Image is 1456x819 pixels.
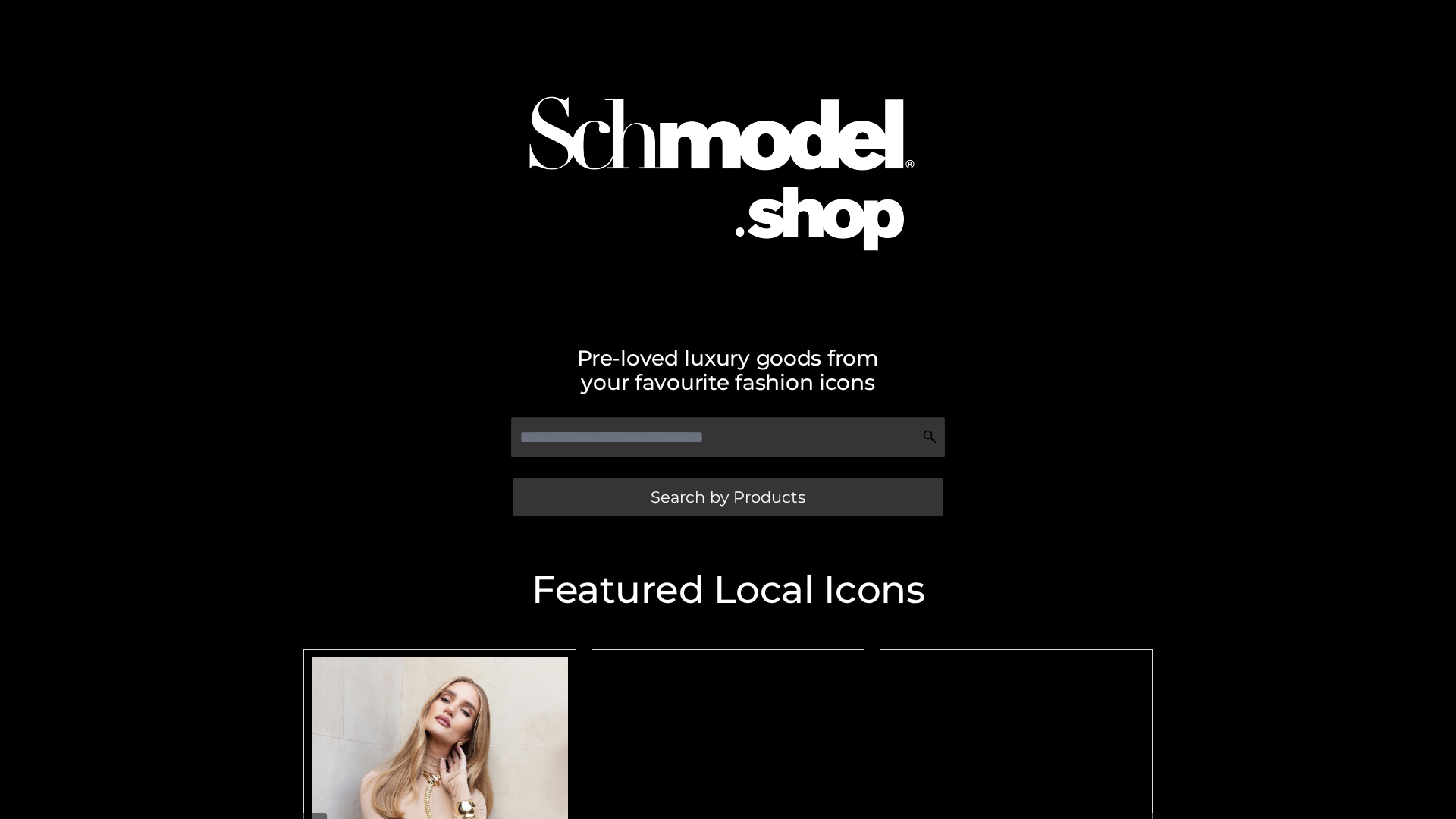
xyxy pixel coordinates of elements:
span: Search by Products [651,489,805,505]
a: Search by Products [513,478,943,516]
h2: Pre-loved luxury goods from your favourite fashion icons [296,346,1160,394]
h2: Featured Local Icons​ [296,571,1160,609]
img: Search Icon [922,429,937,444]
